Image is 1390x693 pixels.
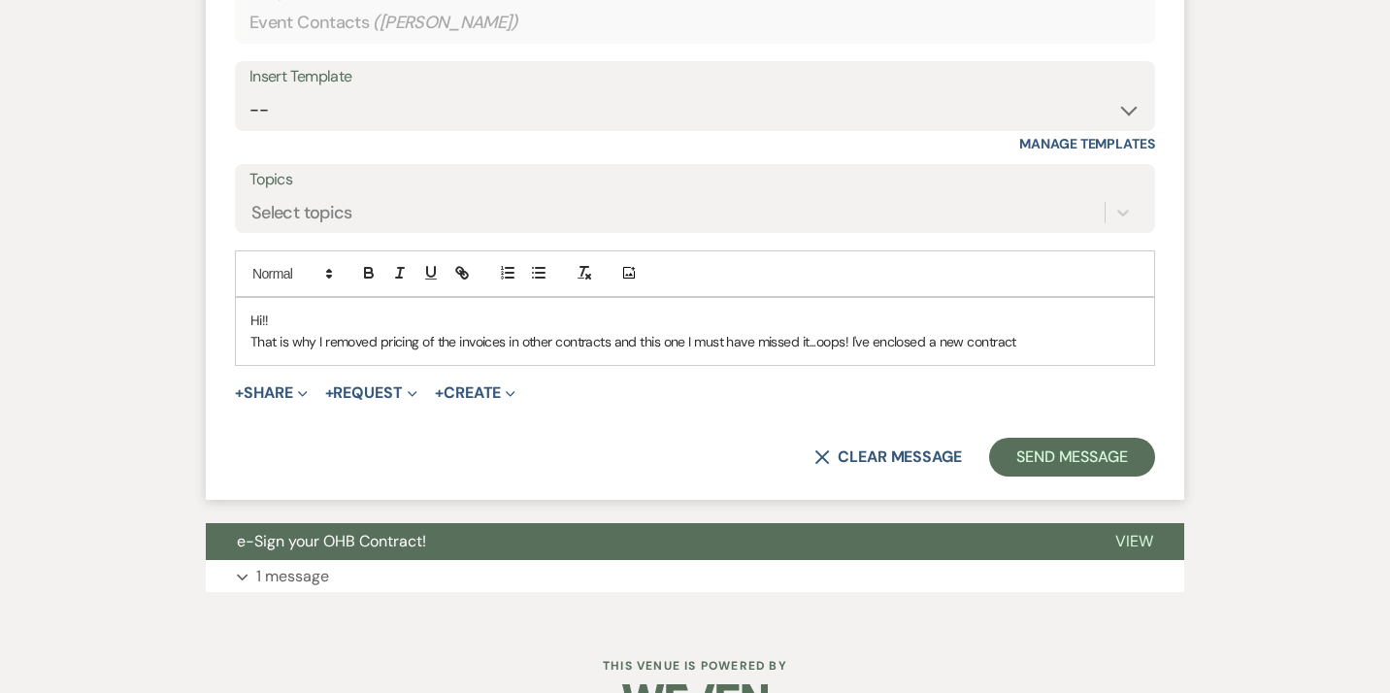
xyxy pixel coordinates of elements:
button: View [1084,523,1184,560]
span: + [235,385,244,401]
button: Create [435,385,515,401]
button: 1 message [206,560,1184,593]
div: Event Contacts [249,4,1141,42]
span: + [435,385,444,401]
p: 1 message [256,564,329,589]
label: Topics [249,166,1141,194]
p: Hi!! [250,310,1140,331]
button: Share [235,385,308,401]
span: e-Sign your OHB Contract! [237,531,426,551]
p: That is why I removed pricing of the invoices in other contracts and this one I must have missed ... [250,331,1140,352]
a: Manage Templates [1019,135,1155,152]
span: View [1115,531,1153,551]
button: e-Sign your OHB Contract! [206,523,1084,560]
button: Request [325,385,417,401]
div: Insert Template [249,63,1141,91]
button: Clear message [814,449,962,465]
span: ( [PERSON_NAME] ) [373,10,518,36]
div: Select topics [251,199,352,225]
span: + [325,385,334,401]
button: Send Message [989,438,1155,477]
